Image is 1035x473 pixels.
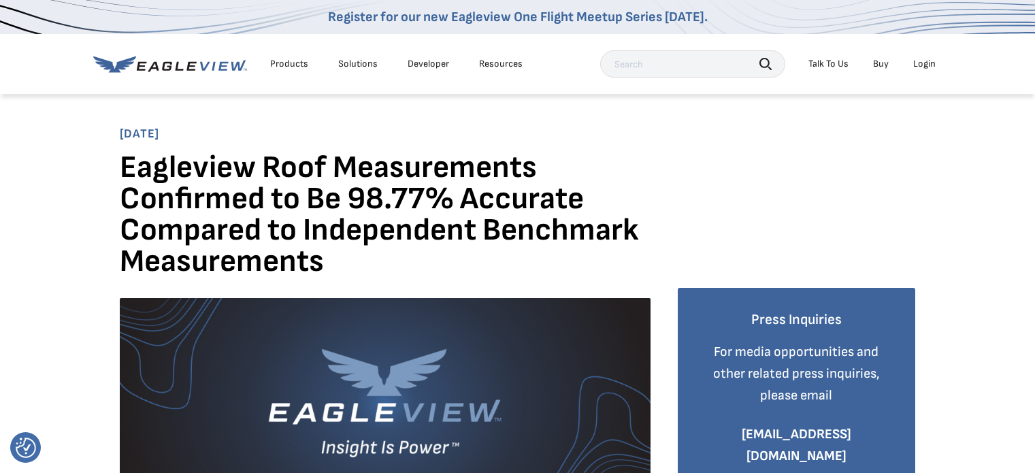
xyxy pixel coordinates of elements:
[16,438,36,458] button: Consent Preferences
[338,58,378,70] div: Solutions
[698,308,896,331] h4: Press Inquiries
[120,127,916,142] span: [DATE]
[913,58,936,70] div: Login
[270,58,308,70] div: Products
[600,50,785,78] input: Search
[16,438,36,458] img: Revisit consent button
[120,152,651,288] h1: Eagleview Roof Measurements Confirmed to Be 98.77% Accurate Compared to Independent Benchmark Mea...
[742,426,851,464] a: [EMAIL_ADDRESS][DOMAIN_NAME]
[808,58,849,70] div: Talk To Us
[328,9,708,25] a: Register for our new Eagleview One Flight Meetup Series [DATE].
[698,341,896,406] p: For media opportunities and other related press inquiries, please email
[479,58,523,70] div: Resources
[873,58,889,70] a: Buy
[408,58,449,70] a: Developer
